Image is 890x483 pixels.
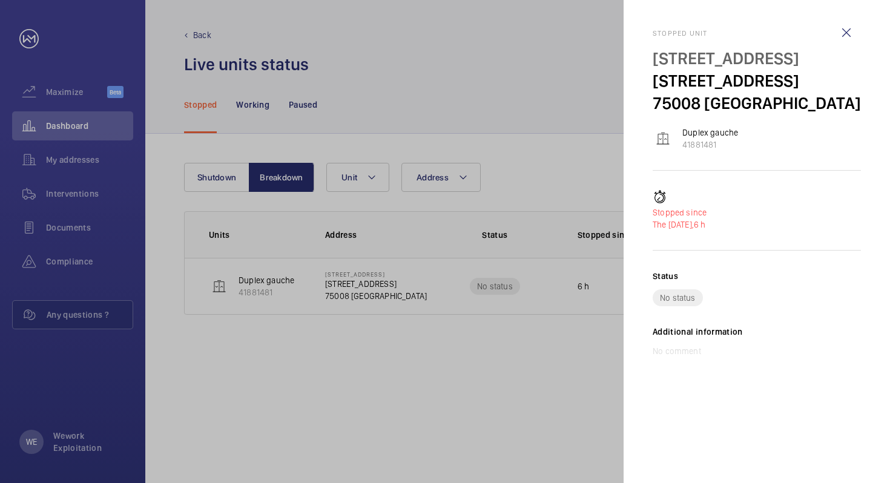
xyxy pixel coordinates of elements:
span: No comment [653,346,701,356]
span: The [DATE], [653,220,694,229]
p: Stopped since [653,206,861,218]
p: 75008 [GEOGRAPHIC_DATA] [653,92,861,114]
img: elevator.svg [656,131,670,146]
p: 41881481 [682,139,738,151]
p: Duplex gauche [682,126,738,139]
p: 6 h [653,218,861,231]
h2: Status [653,270,678,282]
p: [STREET_ADDRESS] [653,47,861,70]
h2: Additional information [653,326,861,338]
p: No status [660,292,696,304]
h2: Stopped unit [653,29,861,38]
p: [STREET_ADDRESS] [653,70,861,92]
